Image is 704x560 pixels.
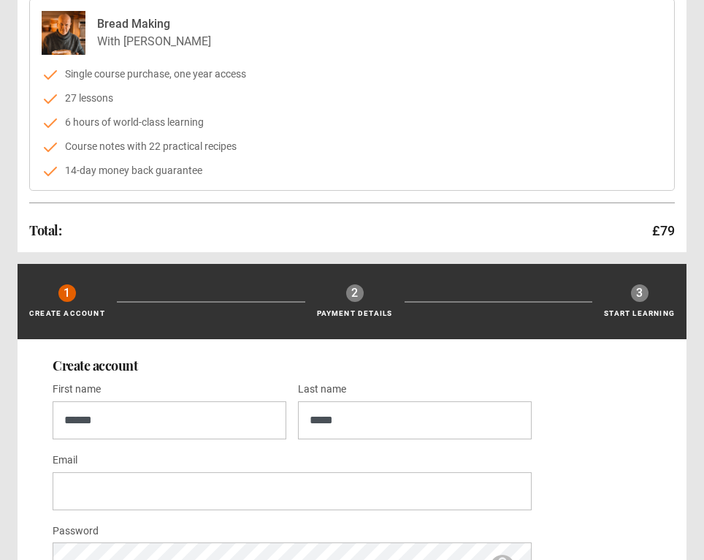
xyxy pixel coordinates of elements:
h2: Create account [53,357,651,374]
label: Email [53,452,77,469]
li: 6 hours of world-class learning [42,115,662,130]
div: 3 [631,284,648,302]
li: 14-day money back guarantee [42,163,662,178]
li: Course notes with 22 practical recipes [42,139,662,154]
p: Payment details [317,308,393,319]
p: Bread Making [97,15,211,33]
li: Single course purchase, one year access [42,67,662,82]
div: 1 [58,284,76,302]
p: Create Account [29,308,105,319]
p: With [PERSON_NAME] [97,33,211,50]
label: Last name [298,381,346,398]
p: £79 [652,221,675,241]
li: 27 lessons [42,91,662,106]
div: 2 [346,284,364,302]
label: First name [53,381,101,398]
h2: Total: [29,222,61,239]
label: Password [53,523,99,540]
p: Start learning [604,308,675,319]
